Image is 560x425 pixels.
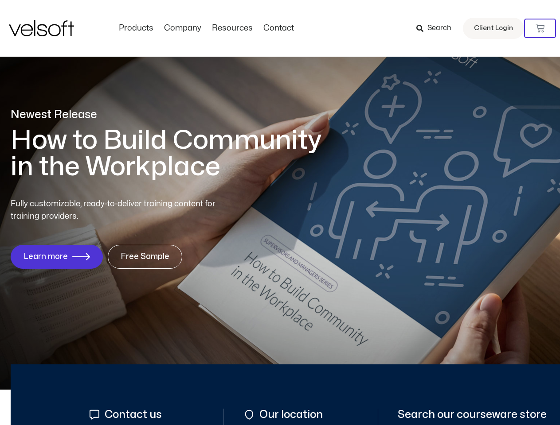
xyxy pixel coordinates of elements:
[416,21,458,36] a: Search
[114,23,159,33] a: ProductsMenu Toggle
[11,198,231,223] p: Fully customizable, ready-to-deliver training content for training providers.
[108,245,182,269] a: Free Sample
[474,23,513,34] span: Client Login
[207,23,258,33] a: ResourcesMenu Toggle
[427,23,451,34] span: Search
[102,409,162,421] span: Contact us
[121,252,169,261] span: Free Sample
[11,245,103,269] a: Learn more
[11,127,334,180] h1: How to Build Community in the Workplace
[398,409,547,421] span: Search our courseware store
[159,23,207,33] a: CompanyMenu Toggle
[23,252,68,261] span: Learn more
[114,23,299,33] nav: Menu
[463,18,524,39] a: Client Login
[9,20,74,36] img: Velsoft Training Materials
[257,409,323,421] span: Our location
[11,107,334,123] p: Newest Release
[258,23,299,33] a: ContactMenu Toggle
